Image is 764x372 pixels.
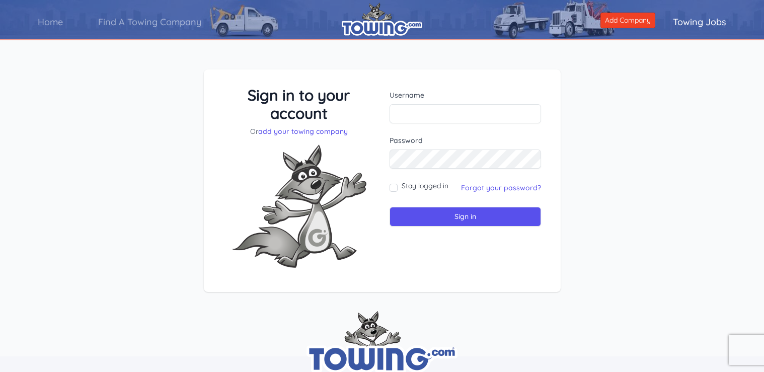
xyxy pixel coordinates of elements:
[600,13,655,28] a: Add Company
[258,127,348,136] a: add your towing company
[223,126,375,136] p: Or
[81,8,219,36] a: Find A Towing Company
[223,136,374,276] img: Fox-Excited.png
[402,181,448,191] label: Stay logged in
[390,135,541,145] label: Password
[390,90,541,100] label: Username
[655,8,744,36] a: Towing Jobs
[461,183,541,192] a: Forgot your password?
[223,86,375,122] h3: Sign in to your account
[20,8,81,36] a: Home
[390,207,541,227] input: Sign in
[342,3,422,36] img: logo.png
